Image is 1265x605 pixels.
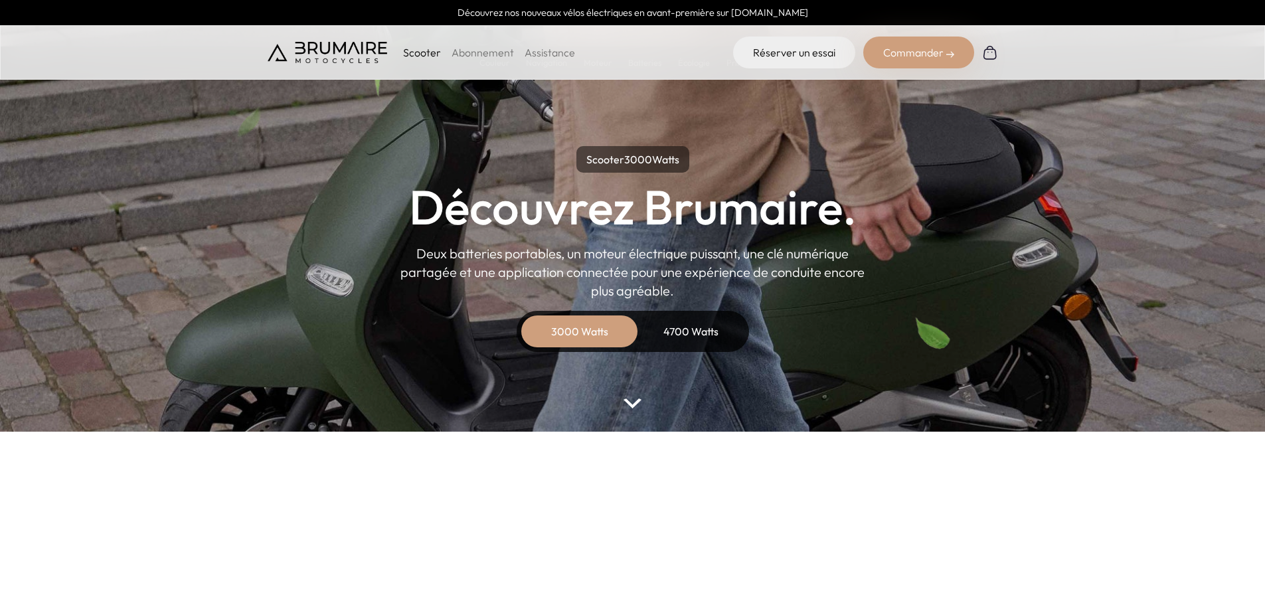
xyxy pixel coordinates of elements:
a: Assistance [525,46,575,59]
img: arrow-bottom.png [624,398,641,408]
div: 4700 Watts [638,315,744,347]
p: Scooter Watts [576,146,689,173]
a: Abonnement [452,46,514,59]
a: Réserver un essai [733,37,855,68]
img: Brumaire Motocycles [268,42,387,63]
span: 3000 [624,153,652,166]
img: right-arrow-2.png [946,50,954,58]
div: Commander [863,37,974,68]
p: Scooter [403,44,441,60]
p: Deux batteries portables, un moteur électrique puissant, une clé numérique partagée et une applic... [400,244,865,300]
div: 3000 Watts [527,315,633,347]
h1: Découvrez Brumaire. [409,183,857,231]
img: Panier [982,44,998,60]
